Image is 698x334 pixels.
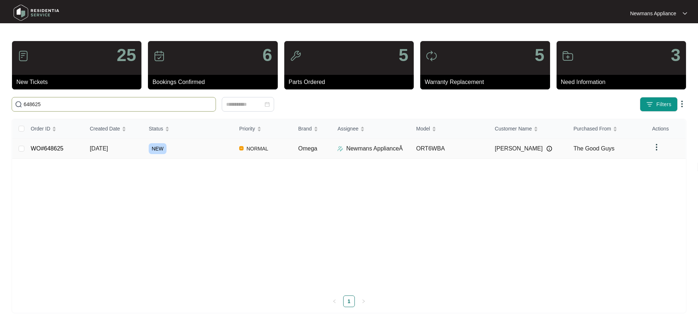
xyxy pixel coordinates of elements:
[562,50,574,62] img: icon
[25,119,84,138] th: Order ID
[646,119,686,138] th: Actions
[361,299,366,303] span: right
[332,299,337,303] span: left
[426,50,437,62] img: icon
[84,119,143,138] th: Created Date
[652,143,661,152] img: dropdown arrow
[495,125,532,133] span: Customer Name
[671,47,681,64] p: 3
[262,47,272,64] p: 6
[410,138,489,159] td: ORT6WBA
[495,144,543,153] span: [PERSON_NAME]
[149,143,167,154] span: NEW
[11,2,62,24] img: residentia service logo
[31,125,51,133] span: Order ID
[535,47,545,64] p: 5
[561,78,686,86] p: Need Information
[337,146,343,152] img: Assigner Icon
[290,50,301,62] img: icon
[346,144,403,153] p: Newmans ApplianceÂ
[489,119,567,138] th: Customer Name
[683,12,687,15] img: dropdown arrow
[239,146,244,150] img: Vercel Logo
[16,78,141,86] p: New Tickets
[656,101,671,108] span: Filters
[332,119,410,138] th: Assignee
[358,295,369,307] li: Next Page
[398,47,408,64] p: 5
[298,145,317,152] span: Omega
[337,125,358,133] span: Assignee
[15,101,22,108] img: search-icon
[329,295,340,307] button: left
[425,78,550,86] p: Warranty Replacement
[149,125,163,133] span: Status
[630,10,676,17] p: Newmans Appliance
[646,101,653,108] img: filter icon
[678,100,686,108] img: dropdown arrow
[416,125,430,133] span: Model
[90,125,120,133] span: Created Date
[17,50,29,62] img: icon
[546,146,552,152] img: Info icon
[573,125,611,133] span: Purchased From
[292,119,332,138] th: Brand
[329,295,340,307] li: Previous Page
[117,47,136,64] p: 25
[298,125,312,133] span: Brand
[573,145,614,152] span: The Good Guys
[289,78,414,86] p: Parts Ordered
[233,119,292,138] th: Priority
[344,296,354,307] a: 1
[31,145,64,152] a: WO#648625
[239,125,255,133] span: Priority
[358,295,369,307] button: right
[244,144,271,153] span: NORMAL
[567,119,646,138] th: Purchased From
[24,100,213,108] input: Search by Order Id, Assignee Name, Customer Name, Brand and Model
[343,295,355,307] li: 1
[640,97,678,112] button: filter iconFilters
[143,119,233,138] th: Status
[410,119,489,138] th: Model
[152,78,277,86] p: Bookings Confirmed
[90,145,108,152] span: [DATE]
[153,50,165,62] img: icon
